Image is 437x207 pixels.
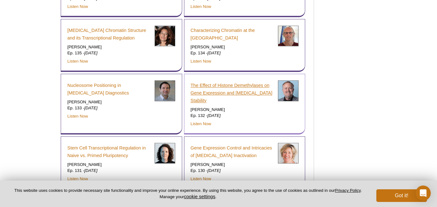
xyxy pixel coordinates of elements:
[67,4,88,9] a: Listen Now
[184,194,215,199] button: cookie settings
[10,188,366,200] p: This website uses cookies to provide necessary site functionality and improve your online experie...
[191,121,211,126] a: Listen Now
[207,168,221,173] em: [DATE]
[191,44,273,50] p: [PERSON_NAME]
[191,176,211,181] a: Listen Now
[191,144,273,159] a: Gene Expression Control and Intricacies of [MEDICAL_DATA] Inactivation
[191,82,273,104] a: The Effect of Histone Demethylases on Gene Expression and [MEDICAL_DATA] Stability
[67,44,150,50] p: [PERSON_NAME]
[191,27,273,42] a: Characterizing Chromatin at the [GEOGRAPHIC_DATA]
[84,168,98,173] em: [DATE]
[67,162,150,167] p: [PERSON_NAME]
[278,80,299,101] img: Johnathan Whetstine
[67,176,88,181] a: Listen Now
[191,113,273,119] p: Ep. 132 -
[191,59,211,64] a: Listen Now
[67,144,150,159] a: Stem Cell Transcriptional Regulation in Naive vs. Primed Pluripotency
[415,186,431,201] div: Open Intercom Messenger
[67,50,150,56] p: Ep. 135 -
[278,26,299,46] img: Bas van Steensel
[207,113,221,118] em: [DATE]
[335,188,360,193] a: Privacy Policy
[67,168,150,174] p: Ep. 131 -
[207,51,221,55] em: [DATE]
[67,105,150,111] p: Ep. 133 -
[67,99,150,105] p: [PERSON_NAME]
[191,50,273,56] p: Ep. 134 -
[155,80,175,101] img: Vladimir Teif
[155,26,175,46] img: Karine Le Roch
[278,143,299,163] img: Claire Rougeulle
[67,114,88,119] a: Listen Now
[191,107,273,113] p: [PERSON_NAME]
[67,27,150,42] a: [MEDICAL_DATA] Chromatin Structure and its Transcriptional Regulation
[191,162,273,167] p: [PERSON_NAME]
[84,106,98,110] em: [DATE]
[191,168,273,174] p: Ep. 130 -
[191,4,211,9] a: Listen Now
[67,82,150,97] a: Nucleosome Positioning in [MEDICAL_DATA] Diagnostics
[155,143,175,163] img: Christa Buecker
[67,59,88,64] a: Listen Now
[376,189,427,202] button: Got it!
[84,51,98,55] em: [DATE]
